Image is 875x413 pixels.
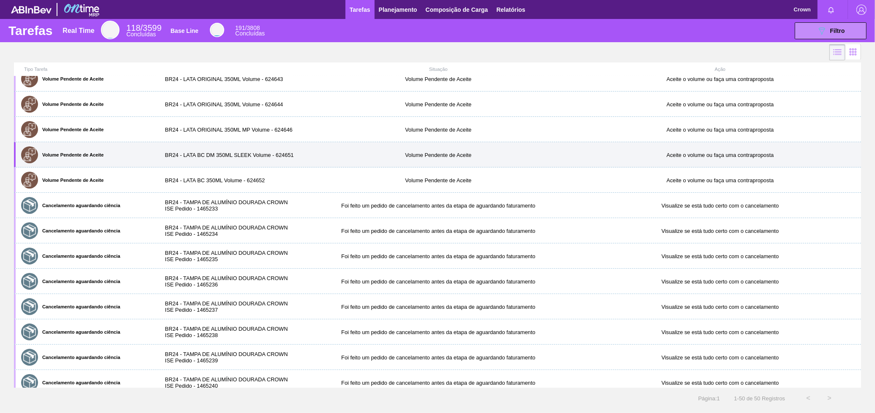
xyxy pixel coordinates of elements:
span: Filtro [830,27,845,34]
label: Cancelamento aguardando ciência [38,355,120,360]
div: Visão em Cards [845,44,861,60]
span: Planejamento [379,5,417,15]
div: Foi feito um pedido de cancelamento antes da etapa de aguardando faturamento [297,278,579,285]
span: Composição de Carga [426,5,488,15]
div: Volume Pendente de Aceite [297,177,579,184]
div: Aceite o volume ou faça uma contraproposta [579,101,861,108]
div: Ação [579,67,861,72]
label: Cancelamento aguardando ciência [38,203,120,208]
span: Concluídas [235,30,265,37]
span: 118 [126,23,140,32]
div: Base Line [171,27,198,34]
div: BR24 - TAMPA DE ALUMÍNIO DOURADA CROWN ISE Pedido - 1465240 [157,376,298,389]
span: Tarefas [350,5,370,15]
div: Situação [297,67,579,72]
div: Foi feito um pedido de cancelamento antes da etapa de aguardando faturamento [297,380,579,386]
div: Volume Pendente de Aceite [297,101,579,108]
div: Visualize se está tudo certo com o cancelamento [579,202,861,209]
div: Base Line [235,25,265,36]
label: Volume Pendente de Aceite [38,178,103,183]
div: Foi feito um pedido de cancelamento antes da etapa de aguardando faturamento [297,202,579,209]
div: BR24 - TAMPA DE ALUMÍNIO DOURADA CROWN ISE Pedido - 1465236 [157,275,298,288]
div: Foi feito um pedido de cancelamento antes da etapa de aguardando faturamento [297,329,579,335]
div: BR24 - TAMPA DE ALUMÍNIO DOURADA CROWN ISE Pedido - 1465237 [157,300,298,313]
div: Visualize se está tudo certo com o cancelamento [579,329,861,335]
div: Real Time [62,27,94,35]
div: Visualize se está tudo certo com o cancelamento [579,278,861,285]
div: Real Time [101,21,120,39]
div: Visualize se está tudo certo com o cancelamento [579,228,861,234]
span: 1 - 50 de 50 Registros [733,395,785,402]
button: < [798,388,819,409]
div: BR24 - TAMPA DE ALUMÍNIO DOURADA CROWN ISE Pedido - 1465238 [157,326,298,338]
div: Foi feito um pedido de cancelamento antes da etapa de aguardando faturamento [297,228,579,234]
img: TNhmsLtSVTkK8tSr43FrP2fwEKptu5GPRR3wAAAABJRU5ErkJggg== [11,6,52,13]
div: Foi feito um pedido de cancelamento antes da etapa de aguardando faturamento [297,354,579,361]
span: / 3808 [235,24,260,31]
span: Relatórios [497,5,525,15]
div: Tipo Tarefa [16,67,157,72]
span: Concluídas [126,31,156,38]
div: BR24 - LATA BC 350ML Volume - 624652 [157,177,298,184]
label: Cancelamento aguardando ciência [38,254,120,259]
label: Cancelamento aguardando ciência [38,304,120,309]
span: 191 [235,24,245,31]
label: Cancelamento aguardando ciência [38,380,120,385]
button: > [819,388,840,409]
div: Base Line [210,23,224,37]
label: Volume Pendente de Aceite [38,152,103,157]
div: Visão em Lista [829,44,845,60]
div: BR24 - LATA ORIGINAL 350ML MP Volume - 624646 [157,127,298,133]
label: Cancelamento aguardando ciência [38,279,120,284]
label: Cancelamento aguardando ciência [38,228,120,233]
div: BR24 - TAMPA DE ALUMÍNIO DOURADA CROWN ISE Pedido - 1465234 [157,224,298,237]
div: BR24 - TAMPA DE ALUMÍNIO DOURADA CROWN ISE Pedido - 1465239 [157,351,298,364]
div: Volume Pendente de Aceite [297,76,579,82]
div: BR24 - TAMPA DE ALUMÍNIO DOURADA CROWN ISE Pedido - 1465235 [157,250,298,262]
div: BR24 - TAMPA DE ALUMÍNIO DOURADA CROWN ISE Pedido - 1465233 [157,199,298,212]
label: Cancelamento aguardando ciência [38,329,120,335]
div: BR24 - LATA ORIGINAL 350ML Volume - 624644 [157,101,298,108]
div: Real Time [126,24,161,37]
span: / 3599 [126,23,161,32]
div: Aceite o volume ou faça uma contraproposta [579,152,861,158]
h1: Tarefas [8,26,53,35]
div: Visualize se está tudo certo com o cancelamento [579,304,861,310]
img: Logout [856,5,867,15]
div: Aceite o volume ou faça uma contraproposta [579,177,861,184]
span: Página : 1 [698,395,720,402]
div: Aceite o volume ou faça uma contraproposta [579,76,861,82]
button: Notificações [818,4,845,16]
div: Visualize se está tudo certo com o cancelamento [579,380,861,386]
label: Volume Pendente de Aceite [38,76,103,81]
div: BR24 - LATA BC DM 350ML SLEEK Volume - 624651 [157,152,298,158]
div: Visualize se está tudo certo com o cancelamento [579,253,861,259]
label: Volume Pendente de Aceite [38,102,103,107]
div: Visualize se está tudo certo com o cancelamento [579,354,861,361]
div: Foi feito um pedido de cancelamento antes da etapa de aguardando faturamento [297,304,579,310]
div: Aceite o volume ou faça uma contraproposta [579,127,861,133]
label: Volume Pendente de Aceite [38,127,103,132]
button: Filtro [795,22,867,39]
div: Volume Pendente de Aceite [297,127,579,133]
div: BR24 - LATA ORIGINAL 350ML Volume - 624643 [157,76,298,82]
div: Volume Pendente de Aceite [297,152,579,158]
div: Foi feito um pedido de cancelamento antes da etapa de aguardando faturamento [297,253,579,259]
